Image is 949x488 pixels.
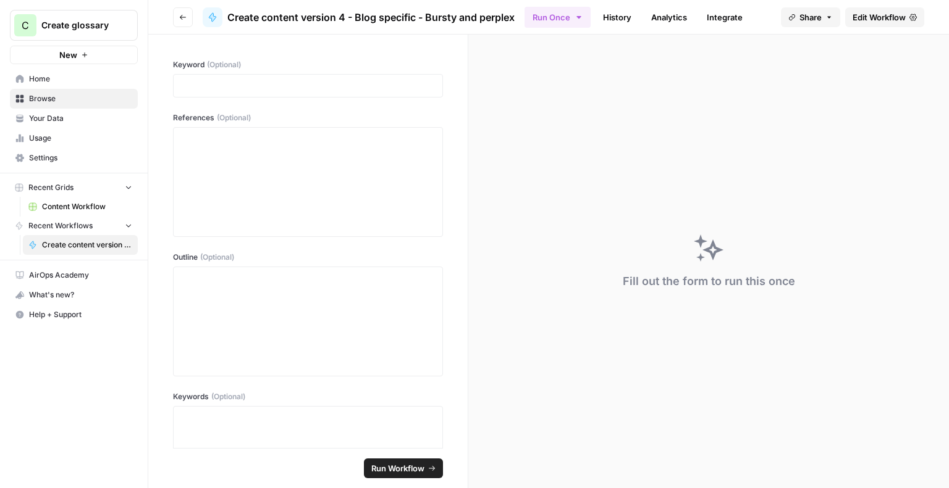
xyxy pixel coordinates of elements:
[853,11,906,23] span: Edit Workflow
[200,252,234,263] span: (Optional)
[799,11,822,23] span: Share
[371,462,424,474] span: Run Workflow
[22,18,29,33] span: C
[29,73,132,85] span: Home
[699,7,750,27] a: Integrate
[845,7,924,27] a: Edit Workflow
[10,178,138,197] button: Recent Grids
[596,7,639,27] a: History
[10,109,138,128] a: Your Data
[173,391,443,402] label: Keywords
[41,19,116,31] span: Create glossary
[29,152,132,163] span: Settings
[207,59,241,70] span: (Optional)
[217,112,251,123] span: (Optional)
[10,217,138,235] button: Recent Workflows
[59,49,77,61] span: New
[211,391,245,402] span: (Optional)
[23,197,138,217] a: Content Workflow
[644,7,694,27] a: Analytics
[10,148,138,168] a: Settings
[23,235,138,255] a: Create content version 4 - Blog specific - Bursty and perplex
[10,285,138,305] button: What's new?
[525,7,591,28] button: Run Once
[10,46,138,64] button: New
[42,239,132,250] span: Create content version 4 - Blog specific - Bursty and perplex
[10,305,138,325] button: Help + Support
[28,220,93,231] span: Recent Workflows
[29,309,132,320] span: Help + Support
[10,10,138,41] button: Workspace: Create glossary
[29,133,132,144] span: Usage
[29,270,132,281] span: AirOps Academy
[203,7,515,27] a: Create content version 4 - Blog specific - Bursty and perplex
[173,59,443,70] label: Keyword
[173,112,443,123] label: References
[11,286,137,304] div: What's new?
[10,89,138,109] a: Browse
[29,93,132,104] span: Browse
[29,113,132,124] span: Your Data
[10,128,138,148] a: Usage
[227,10,515,25] span: Create content version 4 - Blog specific - Bursty and perplex
[10,265,138,285] a: AirOps Academy
[781,7,840,27] button: Share
[28,182,74,193] span: Recent Grids
[10,69,138,89] a: Home
[623,273,795,290] div: Fill out the form to run this once
[173,252,443,263] label: Outline
[42,201,132,212] span: Content Workflow
[364,458,443,478] button: Run Workflow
